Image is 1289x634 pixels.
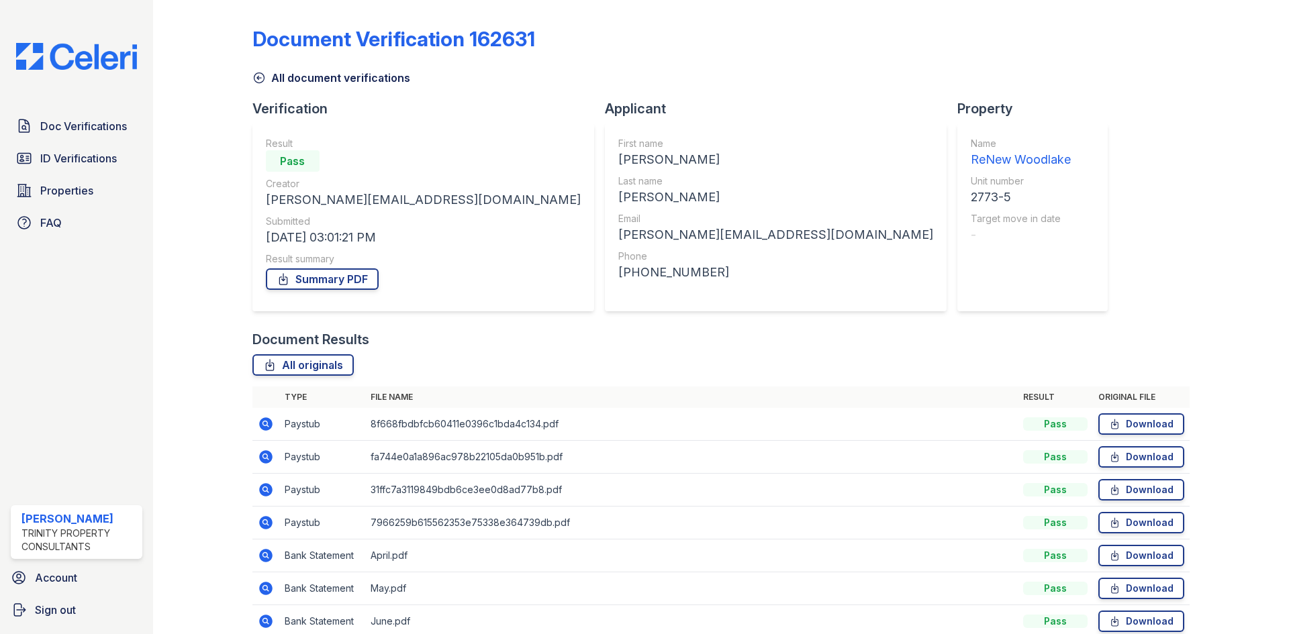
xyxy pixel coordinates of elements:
div: Creator [266,177,581,191]
a: Sign out [5,596,148,623]
th: Result [1018,386,1093,408]
td: 31ffc7a3119849bdb6ce3ee0d8ad77b8.pdf [365,474,1018,507]
a: Download [1098,413,1184,435]
a: Download [1098,611,1184,632]
div: Result summary [266,252,581,266]
a: Name ReNew Woodlake [971,137,1071,169]
span: Sign out [35,602,76,618]
div: ReNew Woodlake [971,150,1071,169]
td: 8f668fbdbfcb60411e0396c1bda4c134.pdf [365,408,1018,441]
td: April.pdf [365,539,1018,572]
a: All originals [252,354,354,376]
div: Applicant [605,99,957,118]
div: Pass [1023,615,1088,628]
div: Pass [1023,483,1088,496]
a: All document verifications [252,70,410,86]
a: Properties [11,177,142,204]
th: Type [279,386,365,408]
th: File name [365,386,1018,408]
td: May.pdf [365,572,1018,605]
div: Unit number [971,174,1071,188]
a: Doc Verifications [11,113,142,140]
div: Verification [252,99,605,118]
div: [PERSON_NAME] [618,188,933,207]
div: 2773-5 [971,188,1071,207]
div: Last name [618,174,933,188]
a: Download [1098,479,1184,500]
div: Phone [618,250,933,263]
a: Summary PDF [266,268,379,290]
td: Bank Statement [279,539,365,572]
a: Download [1098,545,1184,566]
div: Trinity Property Consultants [21,527,137,553]
div: - [971,225,1071,244]
div: First name [618,137,933,150]
td: 7966259b615562353e75338e364739db.pdf [365,507,1018,539]
div: Document Results [252,330,369,349]
td: fa744e0a1a896ac978b22105da0b951b.pdf [365,441,1018,474]
div: [PERSON_NAME] [618,150,933,169]
div: Submitted [266,215,581,228]
td: Paystub [279,408,365,441]
iframe: chat widget [1233,580,1276,621]
a: FAQ [11,209,142,236]
span: Properties [40,182,93,199]
span: Doc Verifications [40,118,127,134]
span: ID Verifications [40,150,117,166]
a: Download [1098,446,1184,468]
div: Pass [1023,450,1088,464]
div: Email [618,212,933,225]
div: Property [957,99,1118,118]
td: Bank Statement [279,572,365,605]
div: Document Verification 162631 [252,27,535,51]
div: [PERSON_NAME][EMAIL_ADDRESS][DOMAIN_NAME] [618,225,933,244]
div: Pass [1023,549,1088,562]
td: Paystub [279,507,365,539]
a: Download [1098,512,1184,533]
div: [DATE] 03:01:21 PM [266,228,581,247]
a: Account [5,564,148,591]
div: Name [971,137,1071,150]
div: Pass [1023,516,1088,529]
img: CE_Logo_Blue-a8612792a0a2168367f1c8372b55b34899dd931a85d93a1a3d3e32e68fde9ad4.png [5,43,148,70]
span: Account [35,570,77,586]
div: Target move in date [971,212,1071,225]
div: Pass [1023,582,1088,595]
div: [PERSON_NAME][EMAIL_ADDRESS][DOMAIN_NAME] [266,191,581,209]
td: Paystub [279,441,365,474]
span: FAQ [40,215,62,231]
div: Pass [266,150,320,172]
a: Download [1098,578,1184,599]
a: ID Verifications [11,145,142,172]
th: Original file [1093,386,1190,408]
div: Result [266,137,581,150]
div: Pass [1023,417,1088,431]
td: Paystub [279,474,365,507]
div: [PHONE_NUMBER] [618,263,933,282]
div: [PERSON_NAME] [21,511,137,527]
